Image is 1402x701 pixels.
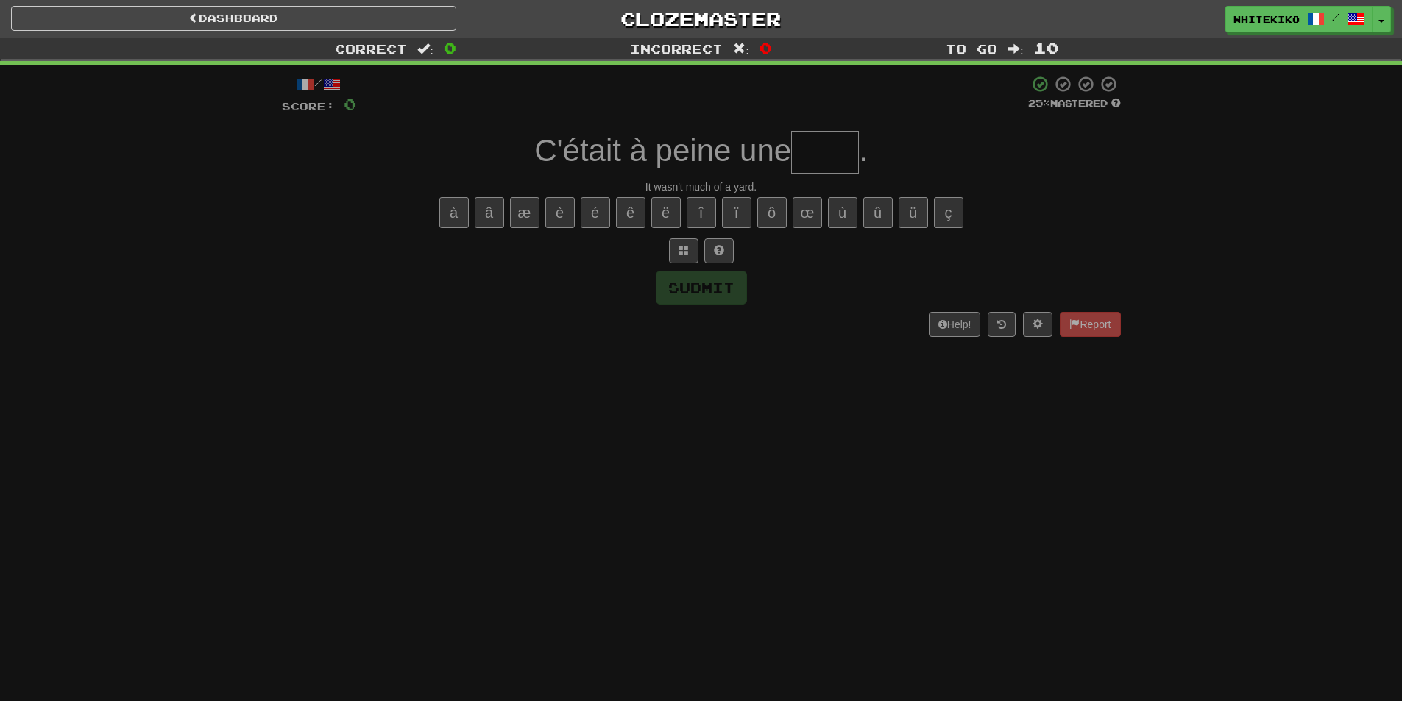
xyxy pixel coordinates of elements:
[534,133,791,168] span: C'était à peine une
[282,75,356,93] div: /
[733,43,749,55] span: :
[793,197,822,228] button: œ
[934,197,963,228] button: ç
[1008,43,1024,55] span: :
[282,179,1121,194] div: It wasn't much of a yard.
[828,197,857,228] button: ù
[545,197,575,228] button: è
[859,133,868,168] span: .
[630,41,723,56] span: Incorrect
[1034,39,1059,57] span: 10
[863,197,893,228] button: û
[510,197,539,228] button: æ
[282,100,335,113] span: Score:
[344,95,356,113] span: 0
[988,312,1016,337] button: Round history (alt+y)
[1028,97,1121,110] div: Mastered
[687,197,716,228] button: î
[616,197,645,228] button: ê
[444,39,456,57] span: 0
[1233,13,1300,26] span: whitekiko
[11,6,456,31] a: Dashboard
[1332,12,1339,22] span: /
[899,197,928,228] button: ü
[439,197,469,228] button: à
[417,43,433,55] span: :
[478,6,924,32] a: Clozemaster
[1028,97,1050,109] span: 25 %
[757,197,787,228] button: ô
[1225,6,1373,32] a: whitekiko /
[656,271,747,305] button: Submit
[335,41,407,56] span: Correct
[704,238,734,263] button: Single letter hint - you only get 1 per sentence and score half the points! alt+h
[651,197,681,228] button: ë
[669,238,698,263] button: Switch sentence to multiple choice alt+p
[760,39,772,57] span: 0
[929,312,981,337] button: Help!
[722,197,751,228] button: ï
[475,197,504,228] button: â
[1060,312,1120,337] button: Report
[581,197,610,228] button: é
[946,41,997,56] span: To go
